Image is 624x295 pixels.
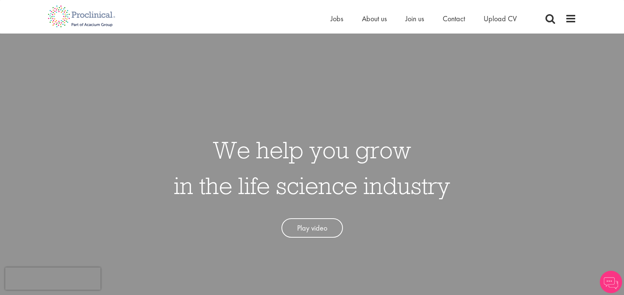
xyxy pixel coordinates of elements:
[405,14,424,23] a: Join us
[484,14,517,23] a: Upload CV
[174,132,450,203] h1: We help you grow in the life science industry
[331,14,343,23] a: Jobs
[443,14,465,23] a: Contact
[281,218,343,238] a: Play video
[600,271,622,293] img: Chatbot
[362,14,387,23] a: About us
